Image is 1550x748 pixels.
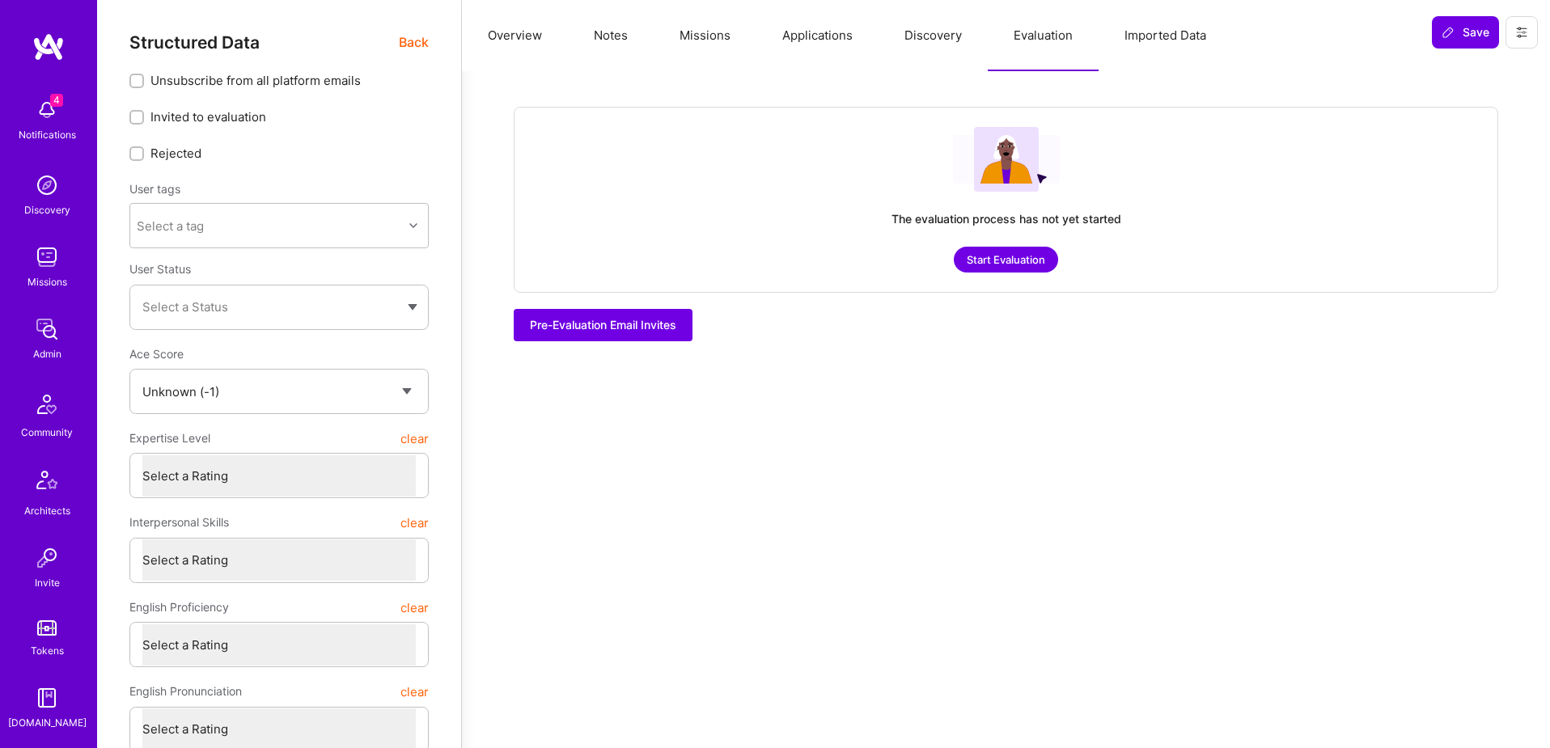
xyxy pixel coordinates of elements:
[129,424,210,453] span: Expertise Level
[129,262,191,276] span: User Status
[400,424,429,453] button: clear
[408,304,417,311] img: caret
[142,299,228,315] span: Select a Status
[891,211,1121,227] div: The evaluation process has not yet started
[31,542,63,574] img: Invite
[137,218,204,235] div: Select a tag
[31,682,63,714] img: guide book
[31,94,63,126] img: bell
[129,32,260,53] span: Structured Data
[31,241,63,273] img: teamwork
[514,309,692,341] button: Pre-Evaluation Email Invites
[129,181,180,197] label: User tags
[129,347,184,361] span: Ace Score
[28,463,66,502] img: Architects
[409,222,417,230] i: icon Chevron
[129,508,229,537] span: Interpersonal Skills
[400,677,429,706] button: clear
[150,72,361,89] span: Unsubscribe from all platform emails
[28,385,66,424] img: Community
[8,714,87,731] div: [DOMAIN_NAME]
[129,677,242,706] span: English Pronunciation
[24,201,70,218] div: Discovery
[399,32,429,53] span: Back
[150,108,266,125] span: Invited to evaluation
[37,620,57,636] img: tokens
[150,145,201,162] span: Rejected
[31,313,63,345] img: admin teamwork
[24,502,70,519] div: Architects
[530,317,676,333] span: Pre-Evaluation Email Invites
[50,94,63,107] span: 4
[31,642,64,659] div: Tokens
[21,424,73,441] div: Community
[33,345,61,362] div: Admin
[129,593,229,622] span: English Proficiency
[400,508,429,537] button: clear
[1442,24,1489,40] span: Save
[35,574,60,591] div: Invite
[954,247,1058,273] button: Start Evaluation
[31,169,63,201] img: discovery
[28,273,67,290] div: Missions
[400,593,429,622] button: clear
[1432,16,1499,49] button: Save
[32,32,65,61] img: logo
[19,126,76,143] div: Notifications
